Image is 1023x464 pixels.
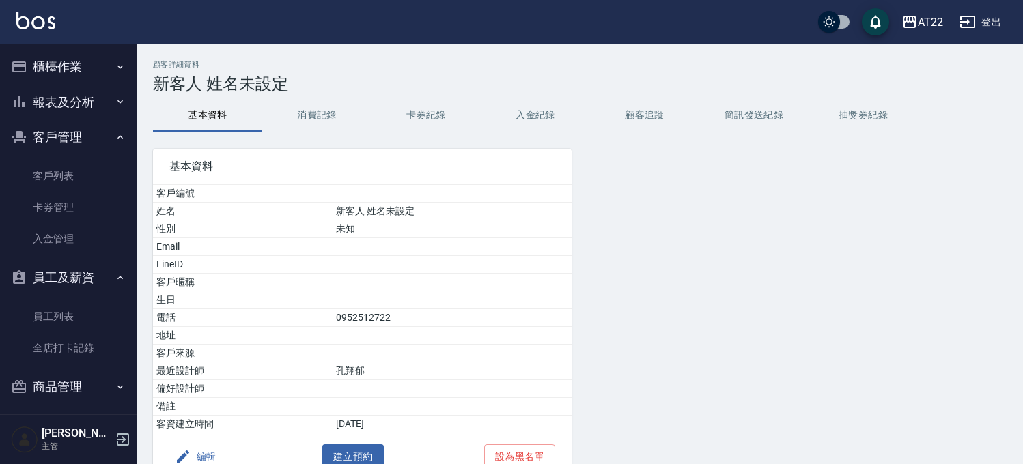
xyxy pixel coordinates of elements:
button: 卡券紀錄 [372,99,481,132]
td: 客戶來源 [153,345,333,362]
button: save [862,8,889,35]
td: 客資建立時間 [153,416,333,433]
td: Email [153,238,333,256]
td: 客戶暱稱 [153,274,333,291]
a: 員工列表 [5,301,131,332]
td: 姓名 [153,203,333,220]
h3: 新客人 姓名未設定 [153,74,1007,93]
td: 未知 [333,220,572,238]
button: 員工及薪資 [5,260,131,295]
span: 基本資料 [169,160,555,173]
td: 0952512722 [333,309,572,327]
button: 櫃檯作業 [5,49,131,85]
a: 卡券管理 [5,192,131,223]
a: 全店打卡記錄 [5,332,131,364]
img: Logo [16,12,55,29]
button: 報表及分析 [5,85,131,120]
td: [DATE] [333,416,572,433]
td: 最近設計師 [153,362,333,380]
button: 簡訊發送紀錄 [699,99,809,132]
a: 入金管理 [5,223,131,255]
img: Person [11,426,38,453]
button: 資料設定 [5,405,131,440]
a: 客戶列表 [5,160,131,192]
button: 登出 [954,10,1007,35]
td: 偏好設計師 [153,380,333,398]
td: 電話 [153,309,333,327]
p: 主管 [42,440,111,452]
button: AT22 [896,8,949,36]
button: 消費記錄 [262,99,372,132]
h5: [PERSON_NAME] [42,426,111,440]
button: 抽獎券紀錄 [809,99,918,132]
button: 客戶管理 [5,119,131,155]
h2: 顧客詳細資料 [153,60,1007,69]
button: 入金紀錄 [481,99,590,132]
td: LineID [153,256,333,274]
td: 生日 [153,291,333,309]
td: 性別 [153,220,333,238]
td: 孔翔郁 [333,362,572,380]
td: 備註 [153,398,333,416]
button: 商品管理 [5,369,131,405]
td: 客戶編號 [153,185,333,203]
button: 基本資料 [153,99,262,132]
div: AT22 [918,14,943,31]
td: 地址 [153,327,333,345]
td: 新客人 姓名未設定 [333,203,572,220]
button: 顧客追蹤 [590,99,699,132]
